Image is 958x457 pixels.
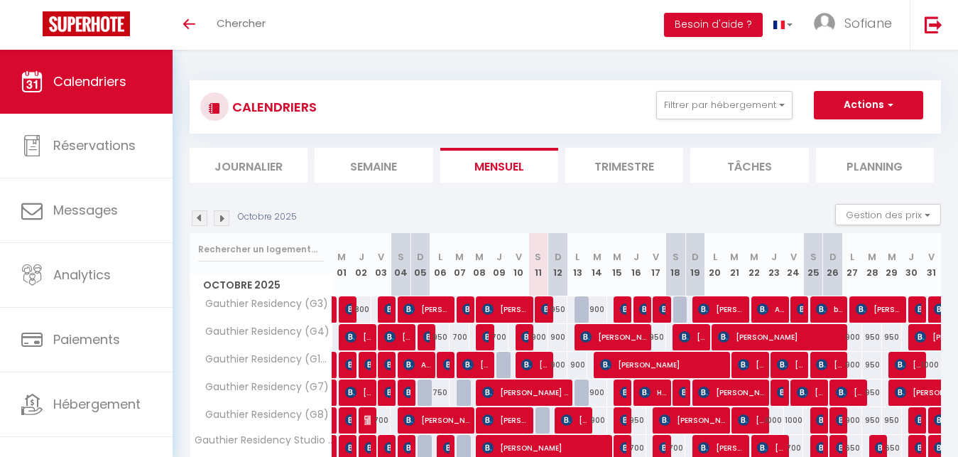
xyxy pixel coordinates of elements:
span: Med amine BAADID [443,351,450,378]
span: [PERSON_NAME] [738,351,764,378]
th: 18 [666,233,686,296]
span: [PERSON_NAME] [620,296,626,323]
span: [PERSON_NAME] [836,407,842,434]
th: 14 [587,233,607,296]
abbr: V [790,250,797,264]
span: [PERSON_NAME] [679,323,705,350]
div: 900 [528,324,548,350]
div: 1000 [921,352,941,378]
span: Wafa Arjane [345,407,352,434]
div: 950 [862,380,882,406]
span: [PERSON_NAME] Buse [698,379,764,406]
div: 900 [843,324,863,350]
th: 30 [902,233,922,296]
li: Trimestre [565,148,683,183]
span: [PERSON_NAME] [364,351,371,378]
span: [PERSON_NAME] [462,296,469,323]
span: [PERSON_NAME] [482,407,528,434]
span: [PERSON_NAME] [384,379,391,406]
th: 02 [352,233,371,296]
th: 17 [646,233,666,296]
span: [PERSON_NAME] [345,379,371,406]
th: 20 [705,233,725,296]
div: 900 [548,324,568,350]
abbr: V [378,250,384,264]
th: 29 [882,233,902,296]
abbr: V [928,250,935,264]
th: 07 [450,233,469,296]
div: 950 [430,324,450,350]
span: Analytics [53,266,111,284]
abbr: D [692,250,699,264]
abbr: M [868,250,876,264]
span: غرم الله الزهراني [345,296,352,323]
abbr: M [888,250,896,264]
div: 950 [862,352,882,378]
div: 950 [862,324,882,350]
th: 12 [548,233,568,296]
span: [PERSON_NAME] [895,351,921,378]
th: 04 [391,233,410,296]
div: 900 [587,407,607,434]
button: Gestion des prix [835,204,941,225]
span: [PERSON_NAME] [777,379,783,406]
span: Chercher [217,16,266,31]
div: 900 [587,380,607,406]
input: Rechercher un logement... [198,237,324,262]
span: [PERSON_NAME] [384,323,410,350]
img: Super Booking [43,11,130,36]
span: [PERSON_NAME] [639,296,646,323]
span: [PERSON_NAME] [915,296,921,323]
abbr: J [908,250,914,264]
span: [PERSON_NAME] [561,407,587,434]
abbr: M [475,250,484,264]
abbr: S [398,250,404,264]
span: [PERSON_NAME] [679,379,685,406]
span: [PERSON_NAME] [521,323,528,350]
abbr: M [455,250,464,264]
span: [PERSON_NAME] [600,351,726,378]
th: 21 [725,233,745,296]
div: 1000 [764,407,784,434]
span: [PERSON_NAME] [816,407,822,434]
abbr: S [810,250,817,264]
abbr: L [713,250,717,264]
abbr: D [829,250,837,264]
span: Gauthier Residency (G7) [192,380,332,395]
th: 03 [371,233,391,296]
div: 700 [450,324,469,350]
th: 24 [784,233,804,296]
span: [PERSON_NAME] [541,296,548,323]
h3: CALENDRIERS [229,91,317,123]
span: [PERSON_NAME] [915,407,921,434]
li: Semaine [315,148,432,183]
span: Gauthier Residency Studio (G1) [192,435,334,446]
abbr: M [593,250,602,264]
span: [PERSON_NAME] [580,323,646,350]
div: 950 [646,324,666,350]
th: 01 [332,233,352,296]
span: [PERSON_NAME] [364,407,371,434]
div: 900 [548,352,568,378]
span: bettioui jihane [816,296,842,323]
span: Gauthier Residency (G3) [192,296,332,312]
p: Octobre 2025 [238,210,297,224]
div: 950 [882,407,902,434]
th: 27 [843,233,863,296]
span: [PERSON_NAME] [482,296,528,323]
abbr: D [417,250,424,264]
span: Hébergement [53,395,141,413]
div: 950 [882,324,902,350]
abbr: J [771,250,777,264]
span: [PERSON_NAME] [384,296,391,323]
li: Journalier [190,148,307,183]
th: 06 [430,233,450,296]
span: Octobre 2025 [190,275,332,296]
div: 700 [489,324,509,350]
span: [PERSON_NAME] [659,296,665,323]
div: 1000 [784,407,804,434]
a: [PERSON_NAME] [332,296,339,323]
span: [PERSON_NAME] [797,379,823,406]
span: [PERSON_NAME] [482,323,489,350]
abbr: V [653,250,659,264]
